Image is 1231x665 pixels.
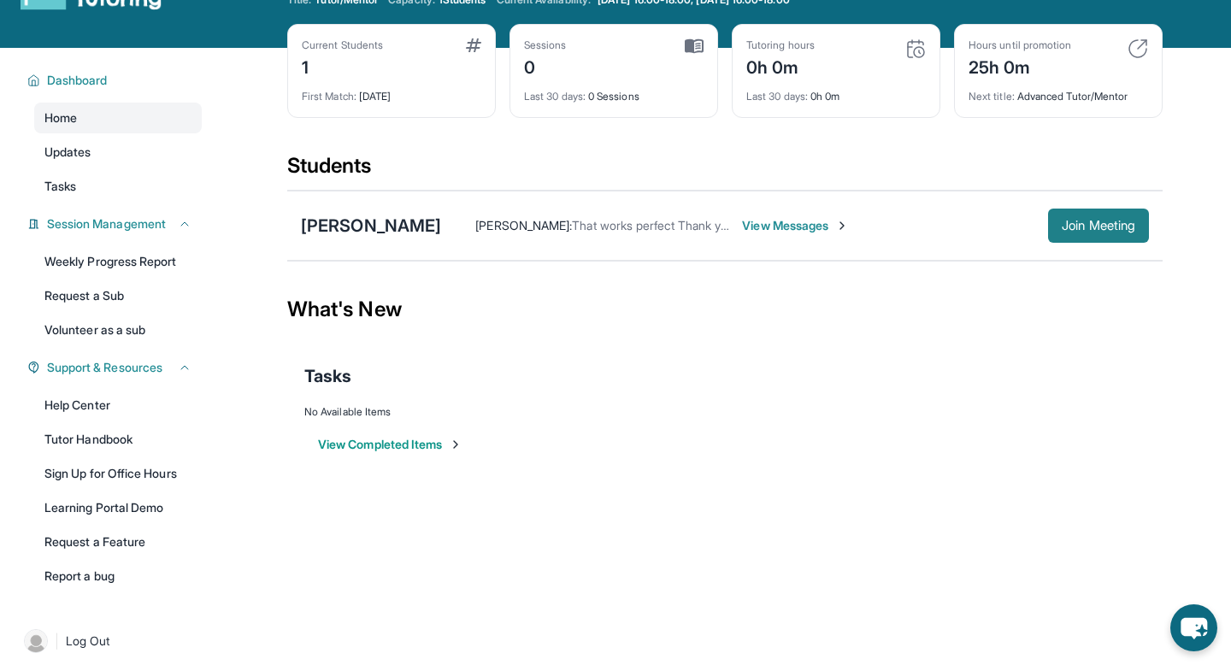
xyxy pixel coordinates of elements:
[302,38,383,52] div: Current Students
[301,214,441,238] div: [PERSON_NAME]
[302,79,481,103] div: [DATE]
[66,633,110,650] span: Log Out
[34,171,202,202] a: Tasks
[34,424,202,455] a: Tutor Handbook
[34,561,202,591] a: Report a bug
[34,137,202,168] a: Updates
[318,436,462,453] button: View Completed Items
[524,90,586,103] span: Last 30 days :
[302,52,383,79] div: 1
[17,622,202,660] a: |Log Out
[475,218,572,232] span: [PERSON_NAME] :
[302,90,356,103] span: First Match :
[40,215,191,232] button: Session Management
[47,72,108,89] span: Dashboard
[304,405,1146,419] div: No Available Items
[47,215,166,232] span: Session Management
[466,38,481,52] img: card
[524,52,567,79] div: 0
[34,390,202,421] a: Help Center
[44,144,91,161] span: Updates
[304,364,351,388] span: Tasks
[34,315,202,345] a: Volunteer as a sub
[1048,209,1149,243] button: Join Meeting
[34,103,202,133] a: Home
[287,152,1163,190] div: Students
[572,218,734,232] span: That works perfect Thank you
[34,527,202,557] a: Request a Feature
[44,178,76,195] span: Tasks
[40,359,191,376] button: Support & Resources
[746,90,808,103] span: Last 30 days :
[746,79,926,103] div: 0h 0m
[524,79,704,103] div: 0 Sessions
[24,629,48,653] img: user-img
[905,38,926,59] img: card
[742,217,849,234] span: View Messages
[835,219,849,232] img: Chevron-Right
[524,38,567,52] div: Sessions
[34,492,202,523] a: Learning Portal Demo
[969,79,1148,103] div: Advanced Tutor/Mentor
[746,38,815,52] div: Tutoring hours
[1170,604,1217,651] button: chat-button
[969,90,1015,103] span: Next title :
[746,52,815,79] div: 0h 0m
[34,280,202,311] a: Request a Sub
[287,272,1163,347] div: What's New
[1128,38,1148,59] img: card
[40,72,191,89] button: Dashboard
[47,359,162,376] span: Support & Resources
[685,38,704,54] img: card
[34,246,202,277] a: Weekly Progress Report
[34,458,202,489] a: Sign Up for Office Hours
[969,38,1071,52] div: Hours until promotion
[44,109,77,127] span: Home
[1062,221,1135,231] span: Join Meeting
[969,52,1071,79] div: 25h 0m
[55,631,59,651] span: |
